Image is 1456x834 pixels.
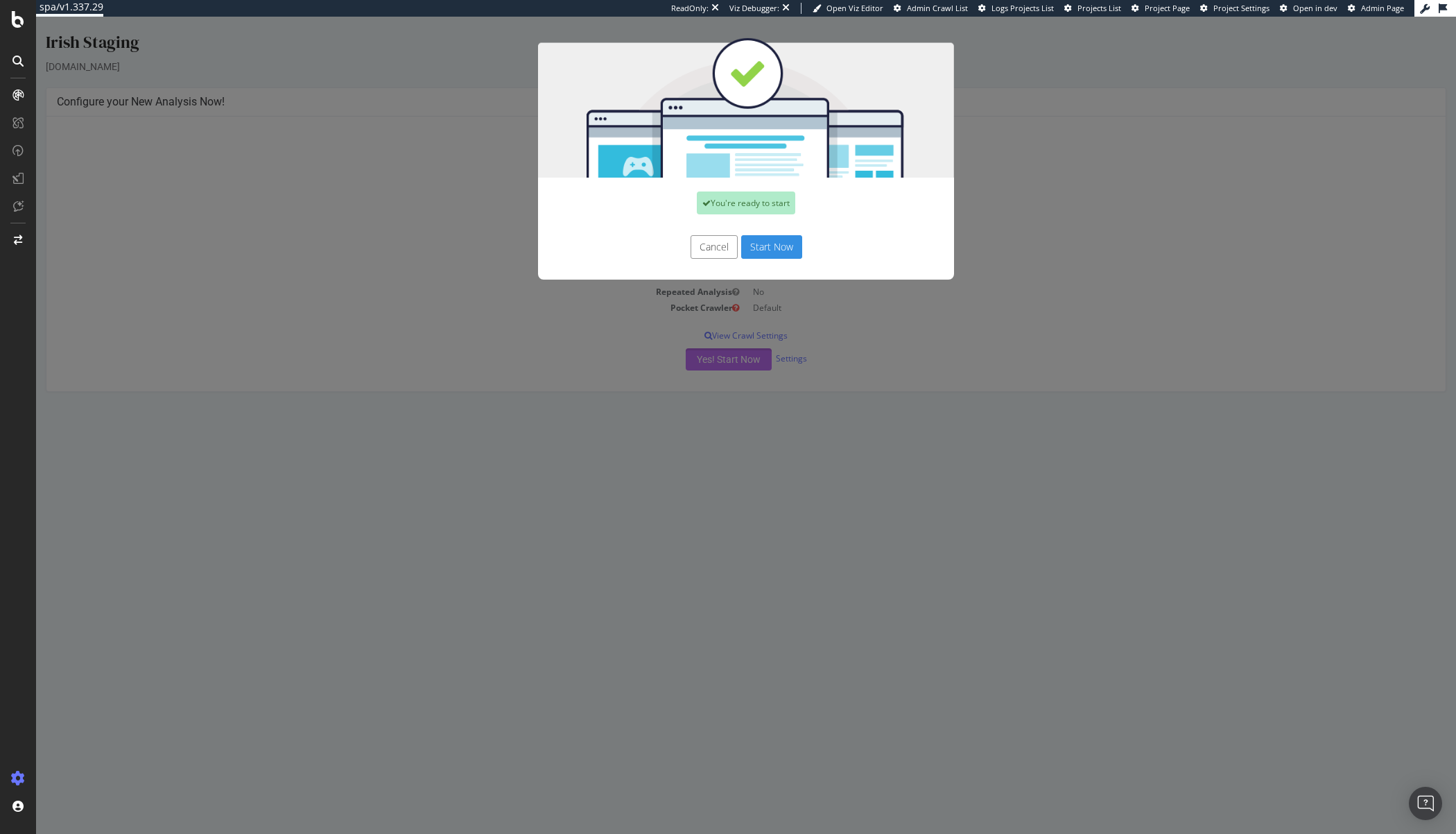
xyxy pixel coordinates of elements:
div: You're ready to start [661,175,759,198]
span: Project Page [1145,3,1190,13]
div: Viz Debugger: [729,3,779,14]
span: Admin Crawl List [907,3,968,13]
button: Start Now [705,219,766,242]
div: Open Intercom Messenger [1409,787,1442,820]
a: Open in dev [1280,3,1337,14]
span: Admin Page [1361,3,1404,13]
a: Admin Page [1348,3,1404,14]
a: Open Viz Editor [813,3,883,14]
a: Project Settings [1200,3,1269,14]
a: Admin Crawl List [894,3,968,14]
span: Project Settings [1213,3,1269,13]
a: Project Page [1132,3,1190,14]
span: Open in dev [1293,3,1337,13]
span: Projects List [1077,3,1121,13]
span: Logs Projects List [991,3,1054,13]
img: You're all set! [502,21,918,161]
a: Projects List [1064,3,1121,14]
span: Open Viz Editor [826,3,883,13]
a: Logs Projects List [978,3,1054,14]
button: Cancel [655,219,702,242]
div: ReadOnly: [671,3,709,14]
